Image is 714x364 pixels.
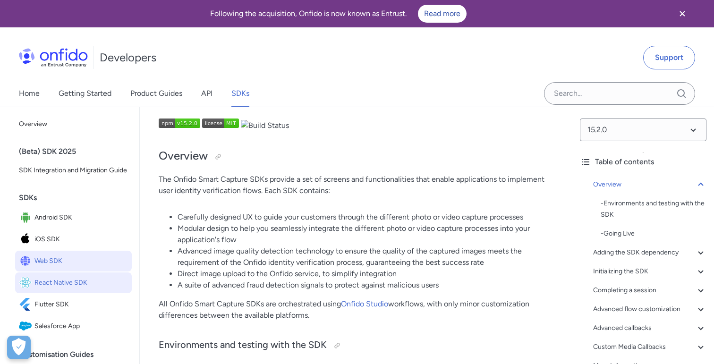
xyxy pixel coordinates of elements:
[7,336,31,359] button: Ouvrir le centre de préférences
[593,322,706,334] a: Advanced callbacks
[159,119,200,128] img: npm
[201,80,212,107] a: API
[601,228,706,239] a: -Going Live
[241,120,289,131] img: Build Status
[15,316,132,337] a: IconSalesforce AppSalesforce App
[15,207,132,228] a: IconAndroid SDKAndroid SDK
[34,320,128,333] span: Salesforce App
[643,46,695,69] a: Support
[15,251,132,271] a: IconWeb SDKWeb SDK
[159,174,553,196] p: The Onfido Smart Capture SDKs provide a set of screens and functionalities that enable applicatio...
[178,212,553,223] li: Carefully designed UX to guide your customers through the different photo or video capture processes
[11,5,665,23] div: Following the acquisition, Onfido is now known as Entrust.
[178,268,553,279] li: Direct image upload to the Onfido service, to simplify integration
[19,188,136,207] div: SDKs
[593,285,706,296] a: Completing a session
[593,247,706,258] a: Adding the SDK dependency
[341,299,388,308] a: Onfido Studio
[15,294,132,315] a: IconFlutter SDKFlutter SDK
[19,276,34,289] img: IconReact Native SDK
[593,341,706,353] a: Custom Media Callbacks
[15,229,132,250] a: IconiOS SDKiOS SDK
[159,148,553,164] h2: Overview
[178,245,553,268] li: Advanced image quality detection technology to ensure the quality of the captured images meets th...
[159,298,553,321] p: All Onfido Smart Capture SDKs are orchestrated using workflows, with only minor customization dif...
[580,156,706,168] div: Table of contents
[593,179,706,190] a: Overview
[15,161,132,180] a: SDK Integration and Migration Guide
[19,165,128,176] span: SDK Integration and Migration Guide
[19,345,136,364] div: Customisation Guides
[7,336,31,359] div: Préférences de cookies
[601,228,706,239] div: - Going Live
[19,80,40,107] a: Home
[130,80,182,107] a: Product Guides
[15,272,132,293] a: IconReact Native SDKReact Native SDK
[593,304,706,315] a: Advanced flow customization
[34,233,128,246] span: iOS SDK
[15,115,132,134] a: Overview
[59,80,111,107] a: Getting Started
[19,211,34,224] img: IconAndroid SDK
[601,198,706,220] div: - Environments and testing with the SDK
[19,233,34,246] img: IconiOS SDK
[34,276,128,289] span: React Native SDK
[544,82,695,105] input: Onfido search input field
[19,320,34,333] img: IconSalesforce App
[178,279,553,291] li: A suite of advanced fraud detection signals to protect against malicious users
[178,223,553,245] li: Modular design to help you seamlessly integrate the different photo or video capture processes in...
[677,8,688,19] svg: Close banner
[100,50,156,65] h1: Developers
[593,266,706,277] a: Initializing the SDK
[202,119,239,128] img: NPM
[231,80,249,107] a: SDKs
[19,119,128,130] span: Overview
[19,254,34,268] img: IconWeb SDK
[19,48,88,67] img: Onfido Logo
[34,211,128,224] span: Android SDK
[601,198,706,220] a: -Environments and testing with the SDK
[19,142,136,161] div: (Beta) SDK 2025
[34,254,128,268] span: Web SDK
[159,338,553,353] h3: Environments and testing with the SDK
[418,5,467,23] a: Read more
[34,298,128,311] span: Flutter SDK
[19,298,34,311] img: IconFlutter SDK
[665,2,700,25] button: Close banner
